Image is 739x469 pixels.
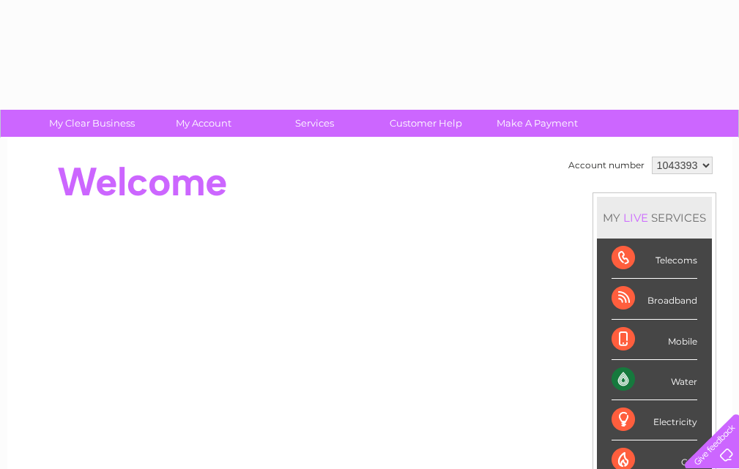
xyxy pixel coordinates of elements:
[143,110,264,137] a: My Account
[612,360,697,400] div: Water
[477,110,598,137] a: Make A Payment
[365,110,486,137] a: Customer Help
[612,279,697,319] div: Broadband
[565,153,648,178] td: Account number
[612,400,697,440] div: Electricity
[612,239,697,279] div: Telecoms
[612,320,697,360] div: Mobile
[597,197,712,239] div: MY SERVICES
[620,211,651,225] div: LIVE
[254,110,375,137] a: Services
[31,110,152,137] a: My Clear Business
